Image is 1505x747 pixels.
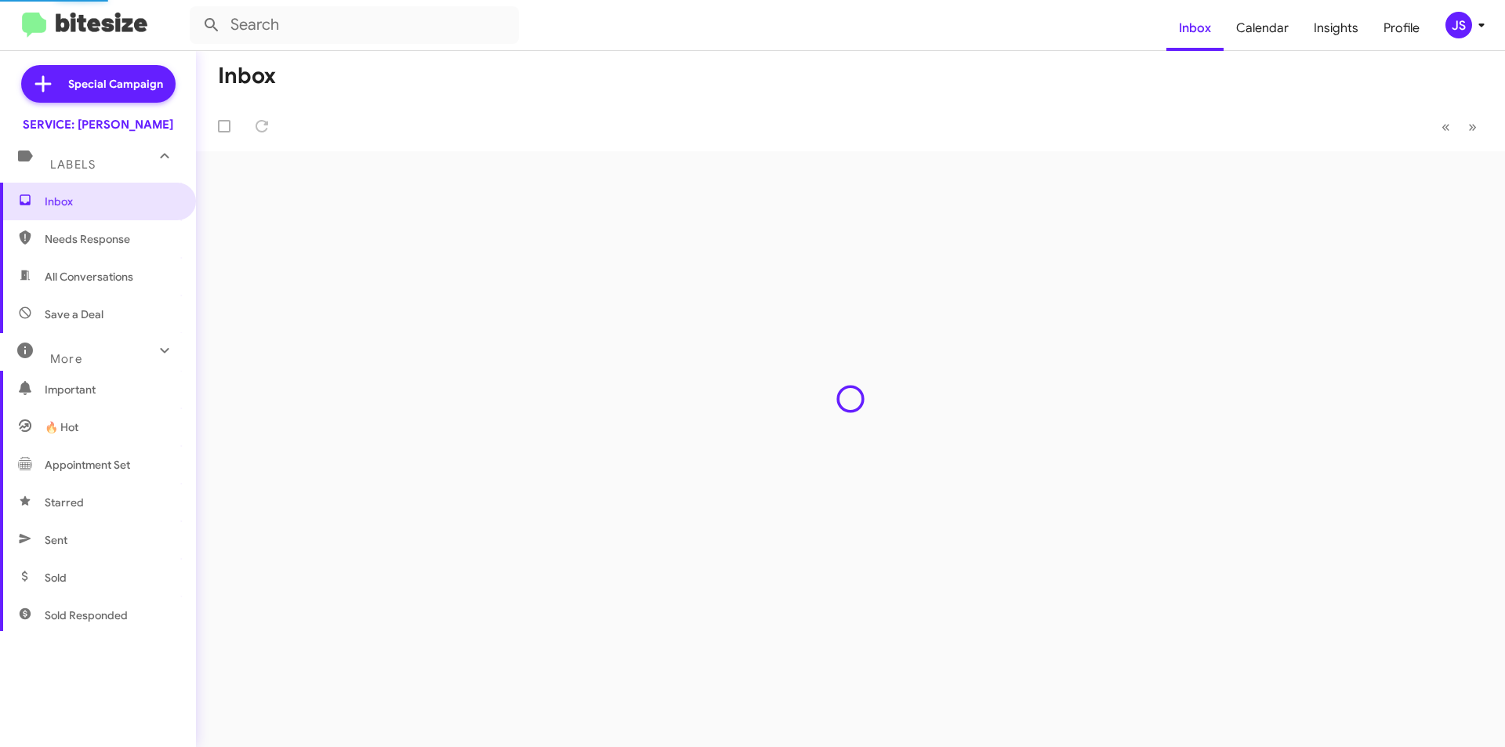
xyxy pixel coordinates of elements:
[190,6,519,44] input: Search
[218,63,276,89] h1: Inbox
[1301,5,1371,51] a: Insights
[45,269,133,285] span: All Conversations
[45,495,84,510] span: Starred
[45,231,178,247] span: Needs Response
[1445,12,1472,38] div: JS
[21,65,176,103] a: Special Campaign
[45,532,67,548] span: Sent
[45,306,103,322] span: Save a Deal
[45,194,178,209] span: Inbox
[45,419,78,435] span: 🔥 Hot
[1371,5,1432,51] a: Profile
[50,352,82,366] span: More
[1459,111,1486,143] button: Next
[50,158,96,172] span: Labels
[45,570,67,586] span: Sold
[23,117,173,132] div: SERVICE: [PERSON_NAME]
[1433,111,1486,143] nav: Page navigation example
[1468,117,1477,136] span: »
[1442,117,1450,136] span: «
[1432,111,1460,143] button: Previous
[1166,5,1224,51] a: Inbox
[45,607,128,623] span: Sold Responded
[45,457,130,473] span: Appointment Set
[45,382,178,397] span: Important
[1432,12,1488,38] button: JS
[1224,5,1301,51] a: Calendar
[68,76,163,92] span: Special Campaign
